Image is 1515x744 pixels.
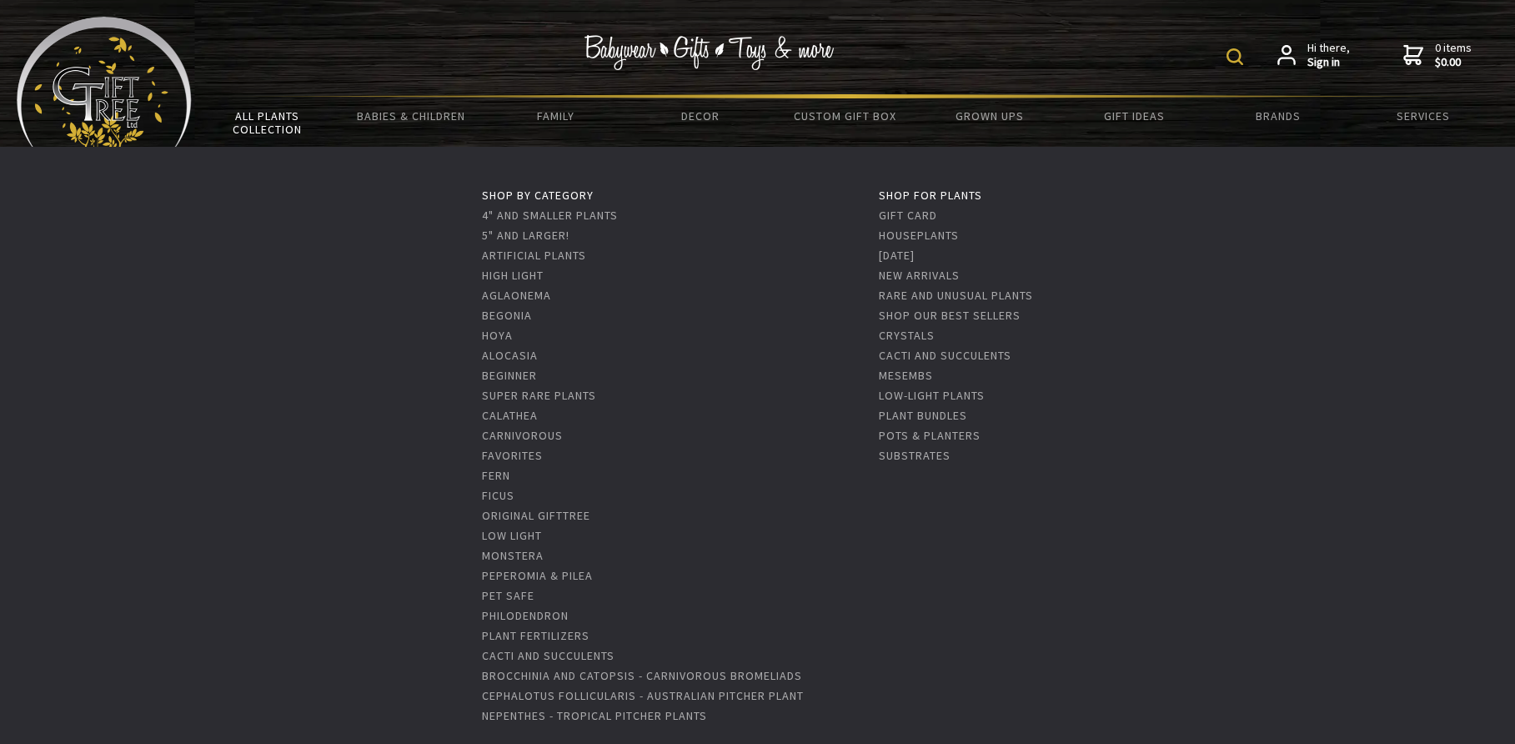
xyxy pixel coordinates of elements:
a: Cephalotus Follicularis - Australian Pitcher Plant [482,688,804,703]
a: Alocasia [482,348,538,363]
a: All Plants Collection [195,98,339,147]
a: Artificial Plants [482,248,586,263]
a: Family [484,98,628,133]
a: Mesembs [879,368,933,383]
a: Fern [482,468,510,483]
img: Babywear - Gifts - Toys & more [584,35,835,70]
a: Shop by Category [482,188,594,203]
a: Begonia [482,308,532,323]
a: Gift Card [879,208,937,223]
a: Houseplants [879,228,959,243]
a: 5" and Larger! [482,228,569,243]
a: Pots & Planters [879,428,981,443]
a: Carnivorous [482,428,563,443]
a: Decor [628,98,772,133]
a: Substrates [879,448,951,463]
a: Plant Bundles [879,408,967,423]
a: Ficus [482,488,514,503]
a: Super Rare Plants [482,388,596,403]
a: Low-light plants [879,388,985,403]
img: product search [1227,48,1243,65]
a: Shop for Plants [879,188,982,203]
a: Low Light [482,528,542,543]
a: Grown Ups [917,98,1061,133]
a: Crystals [879,328,935,343]
a: Services [1351,98,1495,133]
a: Hi there,Sign in [1277,41,1350,70]
a: Gift Ideas [1061,98,1206,133]
a: Shop Our Best Sellers [879,308,1021,323]
span: 0 items [1435,40,1472,70]
a: High Light [482,268,544,283]
a: Aglaonema [482,288,551,303]
a: Nepenthes - Tropical Pitcher Plants [482,708,707,723]
a: Beginner [482,368,537,383]
a: Hoya [482,328,513,343]
a: Custom Gift Box [773,98,917,133]
a: Philodendron [482,608,569,623]
a: Calathea [482,408,538,423]
a: Cacti and Succulents [879,348,1011,363]
a: Brocchinia And Catopsis - Carnivorous Bromeliads [482,668,802,683]
a: Babies & Children [339,98,484,133]
a: Brands [1206,98,1351,133]
a: 4" and Smaller Plants [482,208,618,223]
a: Rare and Unusual Plants [879,288,1033,303]
a: Pet Safe [482,588,534,603]
a: Cacti and Succulents [482,648,615,663]
strong: $0.00 [1435,55,1472,70]
strong: Sign in [1307,55,1350,70]
a: Plant Fertilizers [482,628,589,643]
a: Peperomia & Pilea [482,568,593,583]
a: Favorites [482,448,543,463]
a: Monstera [482,548,544,563]
a: New Arrivals [879,268,960,283]
a: Original GiftTree [482,508,590,523]
a: 0 items$0.00 [1403,41,1472,70]
span: Hi there, [1307,41,1350,70]
img: Babyware - Gifts - Toys and more... [17,17,192,155]
a: [DATE] [879,248,915,263]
